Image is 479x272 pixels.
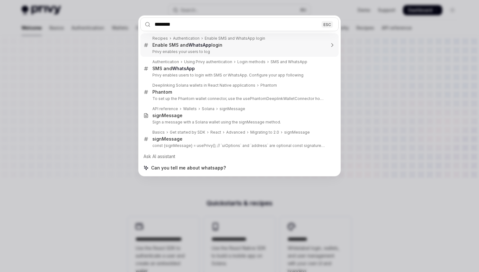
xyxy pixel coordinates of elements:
div: Wallets [183,106,197,111]
div: Authentication [173,36,200,41]
p: Sign a message with a Solana wallet using the signMessage method. [152,120,325,125]
p: const {signMessage} = usePrivy(); // `uiOptions` and `address` are optional const signature = await [152,143,325,148]
div: Phantom [152,89,172,95]
div: Phantom [260,83,277,88]
div: Using Privy authentication [184,59,232,64]
div: SMS and [152,66,195,71]
p: To set up the Phantom wallet connector, use the usePhantomDeeplinkWalletConnector hook in your com [152,96,325,101]
div: Ask AI assistant [140,151,339,162]
div: signMessage [220,106,245,111]
b: WhatsApp [188,42,211,48]
div: Login methods [237,59,265,64]
div: Get started by SDK [170,130,205,135]
div: React [210,130,221,135]
div: Deeplinking Solana wallets in React Native applications [152,83,255,88]
div: Migrating to 2.0 [250,130,279,135]
div: Enable SMS and login [152,42,222,48]
div: Recipes [152,36,168,41]
div: signMessage [152,113,182,118]
p: Privy enables your users to log [152,49,325,54]
div: signMessage [284,130,310,135]
p: Privy enables users to login with SMS or WhatsApp. Configure your app following [152,73,325,78]
div: SMS and WhatsApp [271,59,307,64]
div: signMessage [152,136,182,142]
div: Solana [202,106,214,111]
div: API reference [152,106,178,111]
span: Can you tell me about whatsapp? [151,165,226,171]
b: WhatsApp [172,66,195,71]
div: Basics [152,130,165,135]
div: Authentication [152,59,179,64]
div: Advanced [226,130,245,135]
div: Enable SMS and WhatsApp login [205,36,265,41]
div: ESC [322,21,333,28]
